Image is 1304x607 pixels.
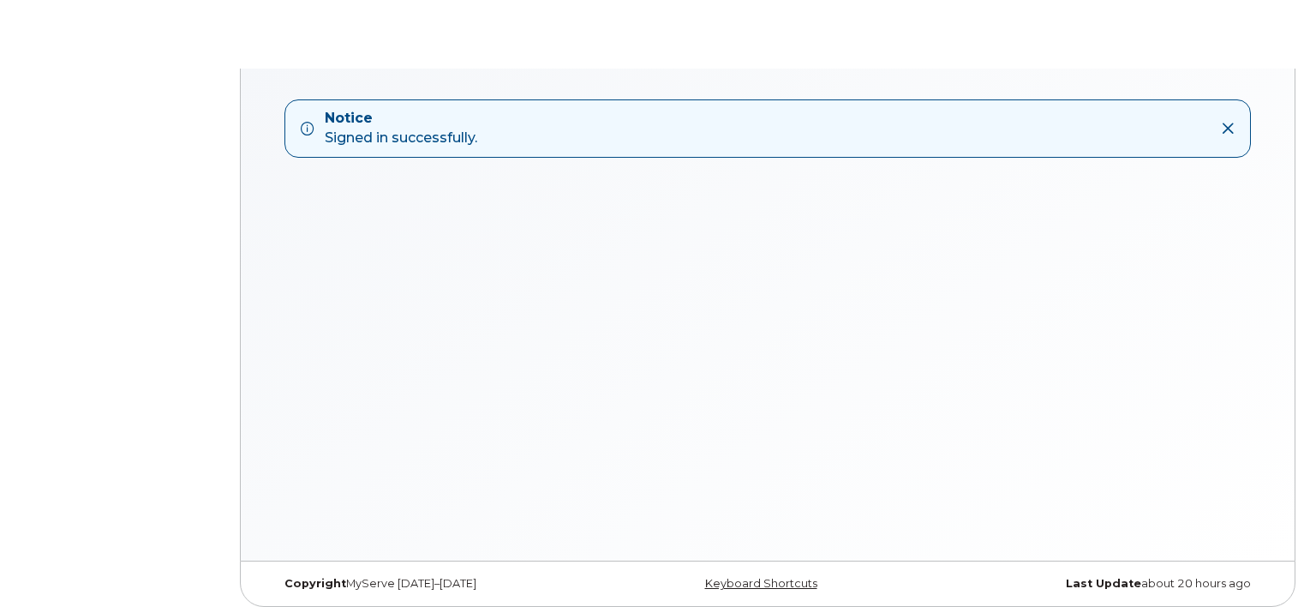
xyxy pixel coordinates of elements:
[705,577,817,590] a: Keyboard Shortcuts
[272,577,602,591] div: MyServe [DATE]–[DATE]
[325,109,477,148] div: Signed in successfully.
[325,109,477,129] strong: Notice
[933,577,1264,591] div: about 20 hours ago
[1066,577,1141,590] strong: Last Update
[284,577,346,590] strong: Copyright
